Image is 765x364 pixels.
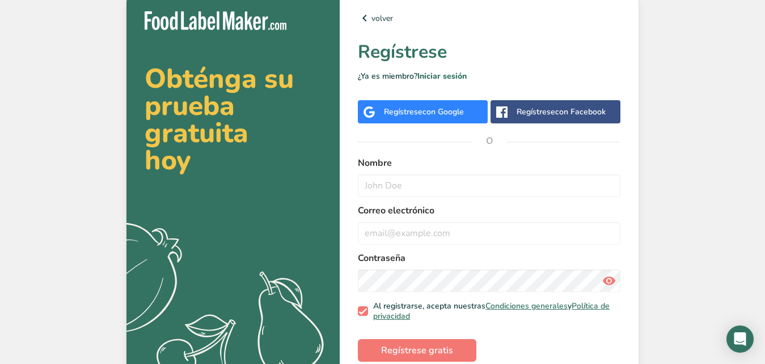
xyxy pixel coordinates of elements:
a: Condiciones generales [485,301,568,311]
span: Al registrarse, acepta nuestras y [368,301,616,321]
label: Correo electrónico [358,204,620,217]
span: con Facebook [555,106,606,117]
div: Regístrese [517,106,606,118]
span: con Google [422,106,464,117]
label: Nombre [358,156,620,170]
h2: Obténga su prueba gratuita hoy [145,65,322,174]
div: Open Intercom Messenger [726,326,754,353]
a: volver [358,11,620,25]
p: ¿Ya es miembro? [358,70,620,82]
input: John Doe [358,174,620,197]
h1: Regístrese [358,38,620,66]
button: Regístrese gratis [358,339,476,362]
a: Iniciar sesión [417,71,467,82]
input: email@example.com [358,222,620,245]
a: Política de privacidad [373,301,610,322]
div: Regístrese [384,106,464,118]
span: O [472,124,506,158]
span: Regístrese gratis [381,344,453,357]
label: Contraseña [358,251,620,265]
img: Food Label Maker [145,11,286,30]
